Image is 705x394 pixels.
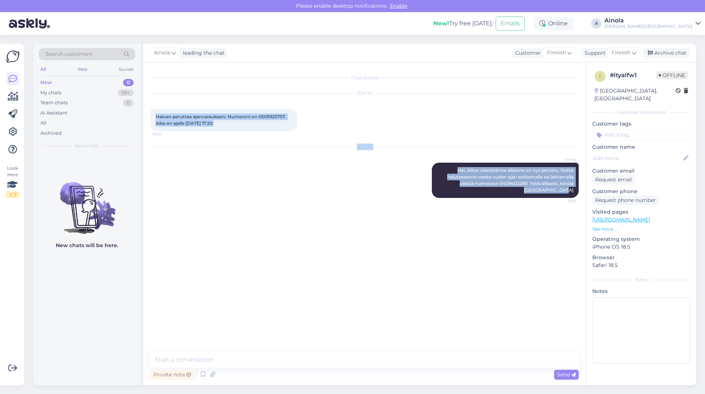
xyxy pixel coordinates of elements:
[592,109,690,116] div: Customer information
[534,17,574,30] div: Online
[154,49,170,57] span: Ainola
[592,129,690,140] input: Add a tag
[582,49,605,57] div: Support
[40,109,68,117] div: AI Assistant
[549,198,576,204] span: 10:53
[151,370,194,380] div: Private note
[592,243,690,251] p: iPhone OS 18.5
[610,71,656,80] div: # ityalfw1
[46,50,92,58] span: Search customers
[76,65,89,74] div: Web
[75,142,99,149] span: New chats
[549,157,576,162] span: Ainola
[592,254,690,261] p: Browser
[153,131,180,137] span: 19:34
[592,167,690,175] p: Customer email
[594,87,676,102] div: [GEOGRAPHIC_DATA], [GEOGRAPHIC_DATA]
[151,75,579,81] div: Chat started
[180,49,225,57] div: leading the chat
[40,79,52,86] div: New
[592,261,690,269] p: Safari 18.5
[592,276,690,283] div: Extra
[388,3,409,9] span: Enable
[123,99,134,106] div: 0
[123,79,134,86] div: 0
[547,49,566,57] span: Finnish
[40,89,61,97] div: My chats
[612,49,630,57] span: Finnish
[643,48,690,58] div: Archive chat
[604,18,693,24] div: Ainola
[447,167,575,193] span: Hei, kiitos viestistänne aikanne on nyt peruttu. Voitte halutessanne varata uuden ajan soittamall...
[512,49,541,57] div: Customer
[433,20,449,27] b: New!
[593,154,682,162] input: Add name
[592,195,659,205] div: Request phone number
[156,114,287,126] span: Haluan peruttaa ajanvaraukseni. Numeroni on 0505925757. Aika on ajalle [DATE] 17:20
[591,18,601,29] div: A
[604,18,701,29] a: Ainola[PERSON_NAME][GEOGRAPHIC_DATA]
[40,130,62,137] div: Archived
[604,24,693,29] div: [PERSON_NAME][GEOGRAPHIC_DATA]
[433,19,493,28] div: Try free [DATE]:
[592,216,650,223] a: [URL][DOMAIN_NAME]
[33,169,141,235] img: No chats
[56,242,118,249] p: New chats will be here.
[592,235,690,243] p: Operating system
[592,175,635,185] div: Request email
[592,208,690,216] p: Visited pages
[592,288,690,295] p: Notes
[151,144,579,150] div: [DATE]
[599,73,601,79] span: i
[592,143,690,151] p: Customer name
[592,188,690,195] p: Customer phone
[557,371,576,378] span: Send
[496,17,525,30] button: Emails
[6,191,19,198] div: 2 / 3
[118,89,134,97] div: 99+
[656,71,688,79] span: Offline
[151,90,579,97] div: [DATE]
[40,119,47,127] div: All
[39,65,47,74] div: All
[40,99,68,106] div: Team chats
[592,226,690,232] p: See more ...
[592,120,690,128] p: Customer tags
[117,65,135,74] div: Socials
[6,165,19,198] div: Look Here
[6,50,20,64] img: Askly Logo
